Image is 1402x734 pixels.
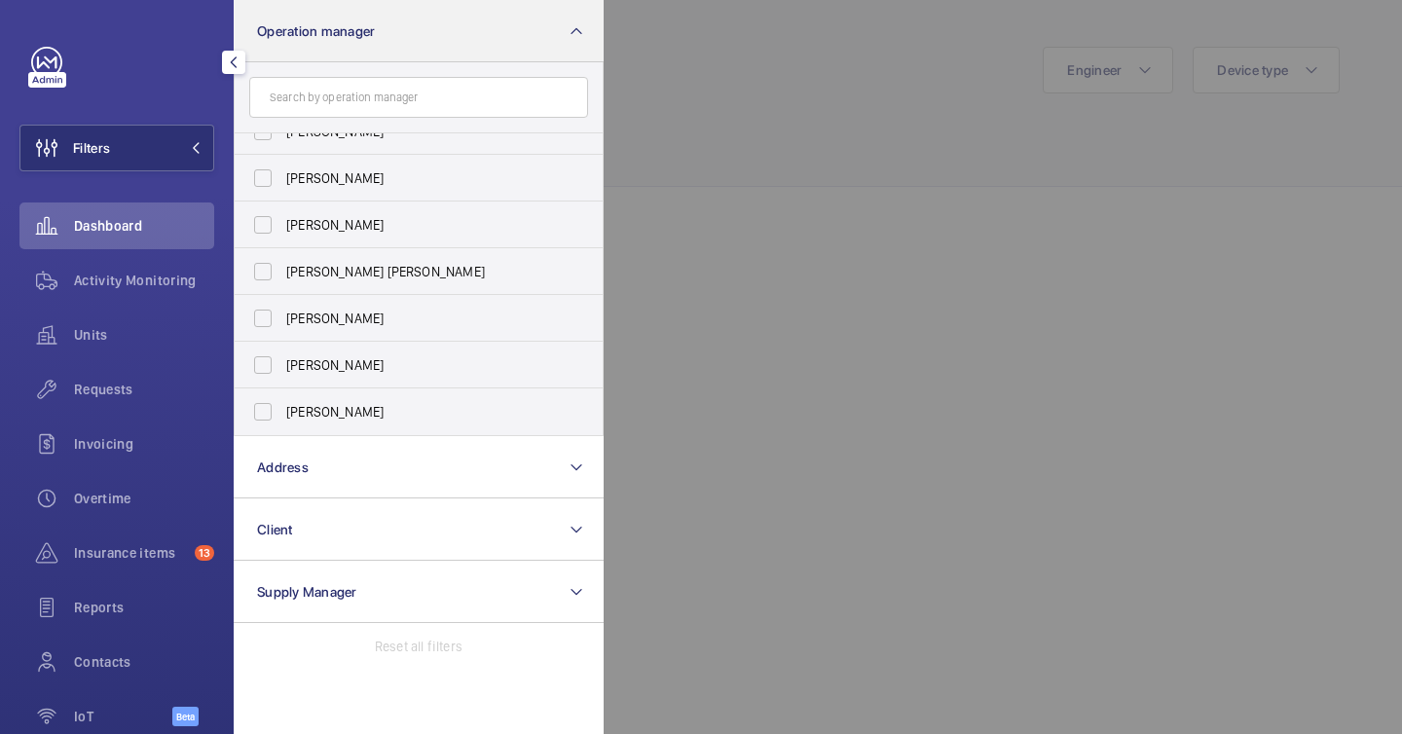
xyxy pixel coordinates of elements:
span: Dashboard [74,216,214,236]
span: Overtime [74,489,214,508]
span: Requests [74,380,214,399]
span: 13 [195,545,214,561]
span: Contacts [74,652,214,672]
span: Activity Monitoring [74,271,214,290]
span: Invoicing [74,434,214,454]
span: Filters [73,138,110,158]
span: Beta [172,707,199,726]
span: IoT [74,707,172,726]
button: Filters [19,125,214,171]
span: Reports [74,598,214,617]
span: Units [74,325,214,345]
span: Insurance items [74,543,187,563]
